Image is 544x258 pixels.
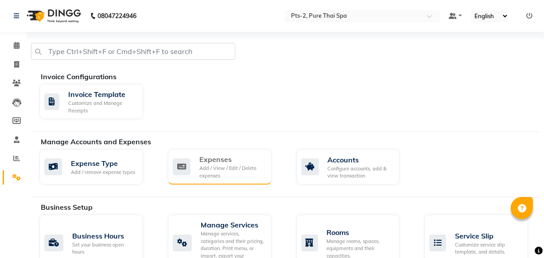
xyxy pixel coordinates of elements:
[68,89,136,100] div: Invoice Template
[455,231,521,241] div: Service Slip
[71,158,135,169] div: Expense Type
[199,154,264,165] div: Expenses
[455,241,521,256] div: Customize service slip template, and details.
[328,154,393,165] div: Accounts
[71,169,135,176] div: Add / remove expense types
[39,149,155,185] a: Expense TypeAdd / remove expense types
[199,165,264,179] div: Add / View / Edit / Delete expenses
[328,165,393,180] div: Configure accounts, add & view transaction
[97,4,136,28] b: 08047224946
[296,149,412,185] a: AccountsConfigure accounts, add & view transaction
[201,219,264,230] div: Manage Services
[23,4,83,28] img: logo
[72,241,136,256] div: Set your business open hours
[327,227,393,238] div: Rooms
[39,84,155,119] a: Invoice TemplateCustomize and Manage Receipts
[68,100,136,114] div: Customize and Manage Receipts
[31,43,235,60] input: Type Ctrl+Shift+F or Cmd+Shift+F to search
[72,231,136,241] div: Business Hours
[168,149,283,185] a: ExpensesAdd / View / Edit / Delete expenses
